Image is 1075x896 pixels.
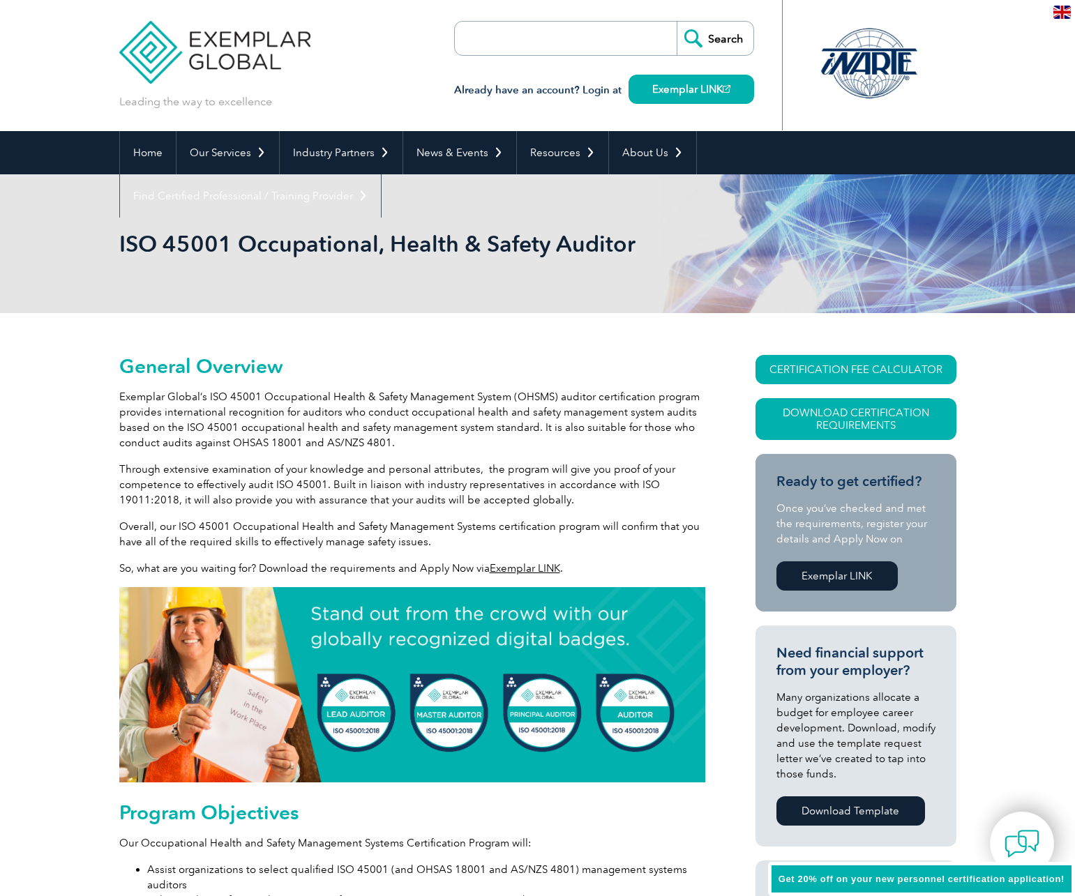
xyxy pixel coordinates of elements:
a: Resources [517,131,608,174]
p: So, what are you waiting for? Download the requirements and Apply Now via . [119,561,705,576]
img: contact-chat.png [1005,826,1039,861]
h3: Need financial support from your employer? [776,644,935,679]
img: digital badge [119,587,705,782]
a: Find Certified Professional / Training Provider [120,174,381,218]
a: CERTIFICATION FEE CALCULATOR [755,355,956,384]
img: open_square.png [723,85,730,93]
p: Many organizations allocate a budget for employee career development. Download, modify and use th... [776,690,935,782]
a: Exemplar LINK [490,562,560,575]
span: Get 20% off on your new personnel certification application! [779,874,1065,884]
a: News & Events [403,131,516,174]
img: en [1053,6,1071,19]
p: Once you’ve checked and met the requirements, register your details and Apply Now on [776,501,935,547]
a: Exemplar LINK [776,561,898,591]
p: Our Occupational Health and Safety Management Systems Certification Program will: [119,835,705,851]
p: Overall, our ISO 45001 Occupational Health and Safety Management Systems certification program wi... [119,519,705,549]
li: Assist organizations to select qualified ISO 45001 (and OHSAS 18001 and AS/NZS 4801) management s... [147,862,705,893]
h2: General Overview [119,355,705,377]
a: Our Services [176,131,279,174]
h3: Ready to get certified? [776,473,935,490]
p: Through extensive examination of your knowledge and personal attributes, the program will give yo... [119,462,705,508]
p: Exemplar Global’s ISO 45001 Occupational Health & Safety Management System (OHSMS) auditor certif... [119,389,705,450]
a: Download Certification Requirements [755,398,956,440]
h1: ISO 45001 Occupational, Health & Safety Auditor [119,230,655,257]
h3: Already have an account? Login at [454,82,754,99]
h2: Program Objectives [119,801,705,823]
p: Leading the way to excellence [119,94,272,109]
a: Download Template [776,796,925,826]
a: Exemplar LINK [629,75,754,104]
input: Search [677,22,753,55]
a: Home [120,131,176,174]
a: Industry Partners [280,131,403,174]
a: About Us [609,131,696,174]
